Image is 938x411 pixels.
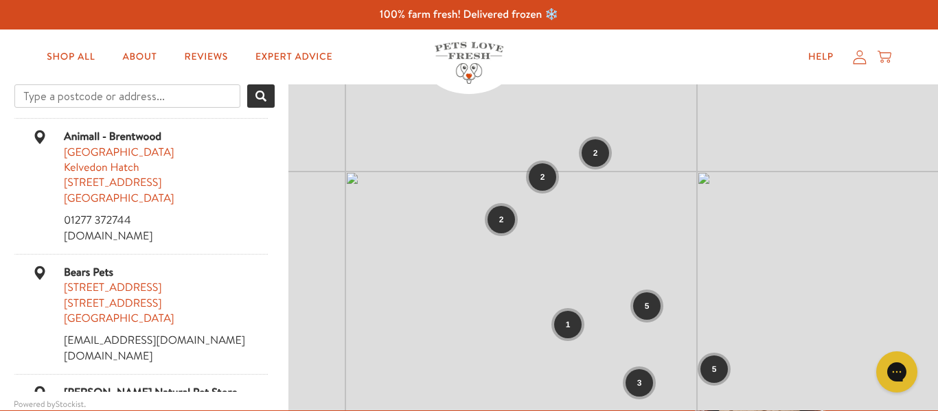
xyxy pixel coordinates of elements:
[14,399,275,410] div: Powered by .
[540,171,545,183] span: 2
[56,398,84,410] a: Stockist Store Locator software (This link will open in a new tab)
[16,129,268,144] div: Animall - Brentwood
[174,43,239,71] a: Reviews
[700,355,728,383] div: Group of 5 locations
[36,43,106,71] a: Shop All
[499,213,504,226] span: 2
[554,311,582,338] div: Group of 1 locations
[645,300,650,312] span: 5
[111,43,168,71] a: About
[435,42,503,84] img: Pets Love Fresh
[64,349,153,364] a: bearspets.com (This link will open in a new tab)
[64,160,268,175] div: Kelvedon Hatch
[64,296,268,311] div: [STREET_ADDRESS]
[288,84,938,410] div: Map
[869,347,924,397] iframe: Gorgias live chat messenger
[14,84,240,108] input: Type a postcode or address...
[64,280,268,295] div: [STREET_ADDRESS]
[247,84,275,108] button: Search
[64,145,268,160] div: [GEOGRAPHIC_DATA]
[626,369,653,397] div: Group of 3 locations
[64,228,153,244] a: animall.co.uk (This link will open in a new tab)
[593,147,598,159] span: 2
[16,265,268,280] div: Bears Pets
[566,318,571,331] span: 1
[712,363,717,375] span: 5
[16,385,268,400] div: [PERSON_NAME] Natural Pet Store
[64,213,131,228] a: 01277 372744
[244,43,343,71] a: Expert Advice
[64,191,268,206] div: [GEOGRAPHIC_DATA]
[64,175,268,190] div: [STREET_ADDRESS]
[633,292,661,320] div: Group of 5 locations
[797,43,845,71] a: Help
[529,163,556,191] div: Group of 2 locations
[582,139,609,167] div: Group of 2 locations
[488,206,515,233] div: Group of 2 locations
[637,377,642,389] span: 3
[64,333,245,348] a: [EMAIL_ADDRESS][DOMAIN_NAME]
[64,311,268,326] div: [GEOGRAPHIC_DATA]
